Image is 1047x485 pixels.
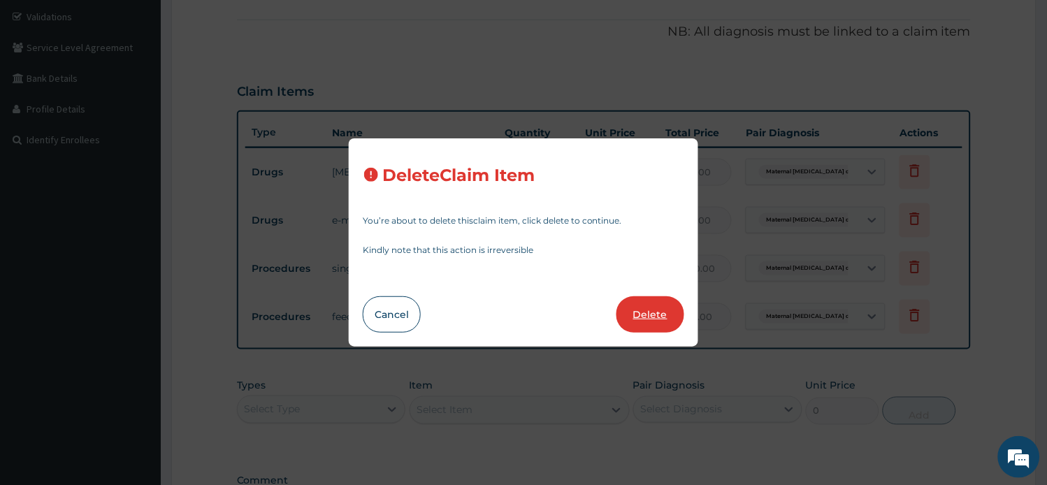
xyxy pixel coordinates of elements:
[363,217,684,225] p: You’re about to delete this claim item , click delete to continue.
[81,150,193,291] span: We're online!
[363,296,421,333] button: Cancel
[7,331,266,379] textarea: Type your message and hit 'Enter'
[363,246,684,254] p: Kindly note that this action is irreversible
[382,166,535,185] h3: Delete Claim Item
[616,296,684,333] button: Delete
[73,78,235,96] div: Chat with us now
[229,7,263,41] div: Minimize live chat window
[26,70,57,105] img: d_794563401_company_1708531726252_794563401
